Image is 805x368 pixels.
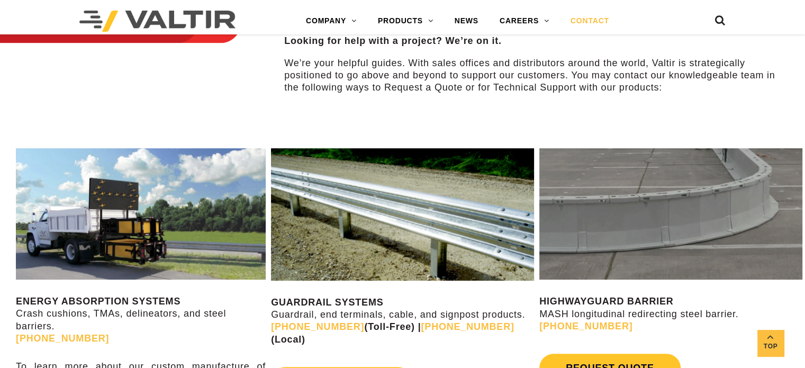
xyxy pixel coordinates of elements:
[16,333,109,344] a: [PHONE_NUMBER]
[16,295,266,345] p: Crash cushions, TMAs, delineators, and steel barriers.
[539,148,802,280] img: Radius-Barrier-Section-Highwayguard3
[271,148,534,281] img: Guardrail Contact Us Page Image
[271,297,383,308] strong: GUARDRAIL SYSTEMS
[295,11,367,32] a: COMPANY
[560,11,620,32] a: CONTACT
[539,295,802,333] p: MASH longitudinal redirecting steel barrier.
[271,321,364,332] a: [PHONE_NUMBER]
[16,148,266,280] img: SS180M Contact Us Page Image
[367,11,444,32] a: PRODUCTS
[271,297,534,346] p: Guardrail, end terminals, cable, and signpost products.
[539,321,632,331] a: [PHONE_NUMBER]
[757,340,784,353] span: Top
[271,321,514,344] strong: (Toll-Free) | (Local)
[284,57,776,94] p: We’re your helpful guides. With sales offices and distributors around the world, Valtir is strate...
[16,296,180,307] strong: ENERGY ABSORPTION SYSTEMS
[539,296,673,307] strong: HIGHWAYGUARD BARRIER
[79,11,236,32] img: Valtir
[489,11,560,32] a: CAREERS
[284,35,502,46] strong: Looking for help with a project? We’re on it.
[444,11,489,32] a: NEWS
[421,321,514,332] a: [PHONE_NUMBER]
[757,330,784,356] a: Top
